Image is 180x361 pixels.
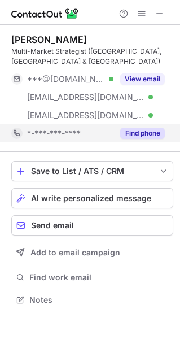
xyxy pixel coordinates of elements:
span: Send email [31,221,74,230]
div: Multi-Market Strategist ([GEOGRAPHIC_DATA], [GEOGRAPHIC_DATA] & [GEOGRAPHIC_DATA]) [11,46,173,67]
span: ***@[DOMAIN_NAME] [27,74,105,84]
button: Find work email [11,269,173,285]
button: Send email [11,215,173,236]
button: Add to email campaign [11,242,173,263]
button: AI write personalized message [11,188,173,208]
button: Reveal Button [120,73,165,85]
img: ContactOut v5.3.10 [11,7,79,20]
span: Add to email campaign [30,248,120,257]
span: AI write personalized message [31,194,151,203]
button: save-profile-one-click [11,161,173,181]
button: Notes [11,292,173,308]
div: Save to List / ATS / CRM [31,167,153,176]
button: Reveal Button [120,128,165,139]
span: [EMAIL_ADDRESS][DOMAIN_NAME] [27,92,144,102]
div: [PERSON_NAME] [11,34,87,45]
span: Notes [29,295,169,305]
span: [EMAIL_ADDRESS][DOMAIN_NAME] [27,110,144,120]
span: Find work email [29,272,169,282]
